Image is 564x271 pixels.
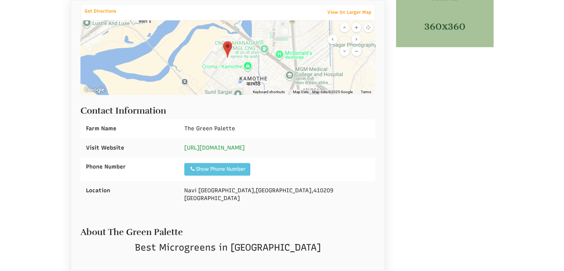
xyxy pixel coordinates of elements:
a: View On Larger Map [324,7,375,17]
span: 410209 [313,187,333,194]
span: Navi [GEOGRAPHIC_DATA] [184,187,254,194]
span: Best Microgreens in [GEOGRAPHIC_DATA] [135,242,321,253]
a: [URL][DOMAIN_NAME] [184,144,245,151]
div: Phone Number [80,157,179,176]
button: Keyboard shortcuts [253,89,285,95]
div: Location [80,181,179,200]
button: Zoom out [352,46,361,56]
a: Open this area in Google Maps (opens a new window) [82,85,107,95]
img: Google [82,85,107,95]
button: Move right [352,35,361,44]
button: Move up [340,23,349,32]
a: Terms (opens in new tab) [361,89,371,95]
h2: Contact Information [80,102,376,115]
button: Zoom in [352,23,361,32]
button: Map Data [293,89,309,95]
span: [GEOGRAPHIC_DATA] [256,187,311,194]
div: Farm Name [80,119,179,138]
span: Map data ©2025 Google [312,89,353,95]
div: , , [GEOGRAPHIC_DATA] [179,181,375,208]
button: Map camera controls [363,23,373,32]
div: Visit Website [80,138,179,157]
button: Move left [328,35,337,44]
a: Get Directions [81,7,120,16]
span: The Green Palette [184,125,235,132]
button: Move down [340,46,349,56]
div: Show Phone Number [189,166,245,173]
h2: About The Green Palette [80,223,376,237]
